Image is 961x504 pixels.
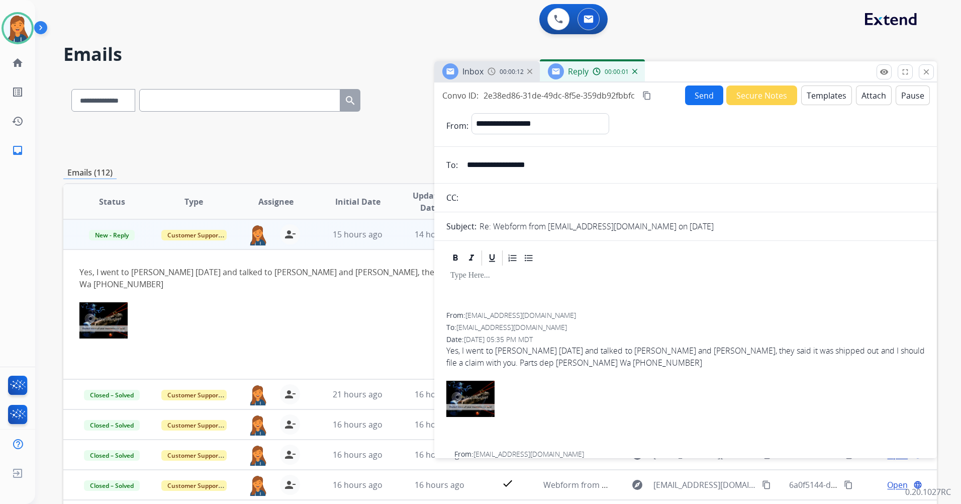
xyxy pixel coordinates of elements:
mat-icon: language [913,480,922,489]
mat-icon: home [12,57,24,69]
p: To: [446,159,458,171]
mat-icon: person_remove [284,418,296,431]
div: Yes, I went to [PERSON_NAME] [DATE] and talked to [PERSON_NAME] and [PERSON_NAME], they said it w... [446,345,925,369]
img: agent-avatar [248,445,268,466]
span: Customer Support [161,450,227,461]
p: From: [446,120,468,132]
button: Secure Notes [726,86,797,105]
div: Italic [464,250,479,266]
span: Customer Support [161,420,227,431]
p: Re: Webform from [EMAIL_ADDRESS][DOMAIN_NAME] on [DATE] [479,220,714,232]
span: Updated Date [407,190,452,214]
mat-icon: person_remove [284,449,296,461]
span: [EMAIL_ADDRESS][DOMAIN_NAME] [653,479,756,491]
p: Emails (112) [63,166,117,179]
span: Closed – Solved [84,420,140,431]
img: avatar [4,14,32,42]
span: [EMAIL_ADDRESS][DOMAIN_NAME] [465,310,576,320]
mat-icon: person_remove [284,479,296,491]
img: agent-avatar [248,475,268,496]
span: 16 hours ago [415,389,464,400]
p: Convo ID: [442,90,478,102]
span: Inbox [462,66,484,77]
mat-icon: fullscreen [901,67,910,76]
mat-icon: explore [631,479,643,491]
div: From: [454,449,925,459]
span: Assignee [258,196,294,208]
span: Open [887,479,908,491]
img: agent-avatar [248,224,268,245]
span: Closed – Solved [84,480,140,491]
span: 00:00:12 [500,68,524,76]
mat-icon: close [922,67,931,76]
div: Date: [446,334,925,345]
span: 15 hours ago [333,229,382,240]
mat-icon: person_remove [284,228,296,240]
span: 16 hours ago [415,449,464,460]
p: Subject: [446,220,476,232]
span: Type [184,196,203,208]
p: 0.20.1027RC [905,486,951,498]
span: 16 hours ago [415,419,464,430]
mat-icon: history [12,115,24,127]
mat-icon: inbox [12,144,24,156]
mat-icon: content_copy [762,480,771,489]
div: To: [446,322,925,332]
button: Templates [801,86,852,105]
button: Pause [896,86,930,105]
mat-icon: content_copy [642,91,651,100]
div: Ordered List [505,250,520,266]
div: Underline [485,250,500,266]
span: Webform from [EMAIL_ADDRESS][DOMAIN_NAME] on [DATE] [543,479,771,490]
span: 16 hours ago [415,479,464,490]
img: agent-avatar [248,384,268,405]
span: 6a0f5144-db6f-4c45-9b70-f6eed41e9687 [789,479,939,490]
div: Yes, I went to [PERSON_NAME] [DATE] and talked to [PERSON_NAME] and [PERSON_NAME], they said it w... [79,266,757,290]
span: 16 hours ago [333,419,382,430]
mat-icon: remove_red_eye [880,67,889,76]
p: CC: [446,192,458,204]
button: Send [685,86,723,105]
div: Bold [448,250,463,266]
span: 16 hours ago [333,479,382,490]
span: Status [99,196,125,208]
span: Customer Support [161,230,227,240]
span: Customer Support [161,390,227,400]
span: [EMAIL_ADDRESS][DOMAIN_NAME] [473,449,584,459]
span: New - Reply [89,230,135,240]
div: From: [446,310,925,320]
span: 2e38ed86-31de-49dc-8f5e-359db92fbbfc [484,90,635,101]
span: 14 hours ago [415,229,464,240]
span: 16 hours ago [333,449,382,460]
span: 00:00:01 [605,68,629,76]
mat-icon: person_remove [284,388,296,400]
span: 21 hours ago [333,389,382,400]
div: Bullet List [521,250,536,266]
span: Closed – Solved [84,390,140,400]
mat-icon: search [344,95,356,107]
img: ScreenShots028.jpg [446,381,495,417]
span: Customer Support [161,480,227,491]
img: ScreenShots028.jpg [79,302,128,339]
button: Attach [856,86,892,105]
mat-icon: list_alt [12,86,24,98]
span: Initial Date [335,196,380,208]
span: [EMAIL_ADDRESS][DOMAIN_NAME] [456,322,567,332]
span: [DATE] 05:35 PM MDT [464,334,533,344]
h2: Emails [63,44,937,64]
mat-icon: check [502,477,514,489]
span: Closed – Solved [84,450,140,461]
mat-icon: content_copy [844,480,853,489]
img: agent-avatar [248,414,268,436]
span: Reply [568,66,589,77]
